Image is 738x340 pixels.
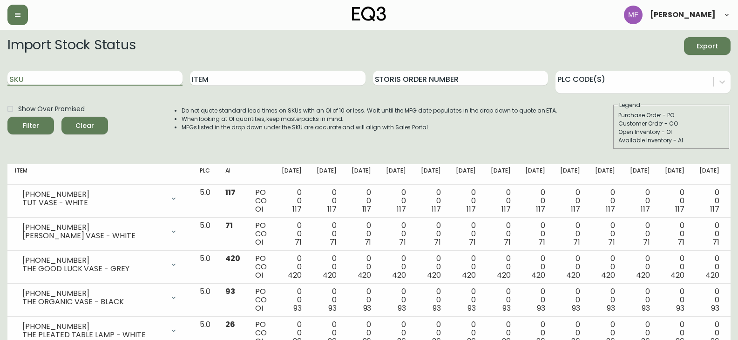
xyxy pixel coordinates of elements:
button: Export [684,37,731,55]
span: 420 [497,270,511,280]
div: 0 0 [386,254,406,280]
span: 420 [323,270,337,280]
th: [DATE] [379,164,413,185]
h2: Import Stock Status [7,37,135,55]
img: logo [352,7,386,21]
span: 93 [572,303,580,313]
span: 93 [607,303,615,313]
div: 0 0 [421,221,441,247]
div: 0 0 [282,254,302,280]
span: 117 [675,204,684,214]
div: 0 0 [421,287,441,313]
span: 93 [398,303,406,313]
div: 0 0 [699,188,719,213]
div: 0 0 [560,221,580,247]
span: 71 [434,237,441,247]
div: 0 0 [317,188,337,213]
th: [DATE] [623,164,657,185]
div: 0 0 [317,254,337,280]
span: 117 [501,204,511,214]
span: 117 [292,204,302,214]
span: 93 [433,303,441,313]
div: 0 0 [282,221,302,247]
div: 0 0 [352,221,372,247]
span: 117 [641,204,650,214]
div: [PHONE_NUMBER] [22,190,164,199]
div: 0 0 [421,254,441,280]
span: 71 [504,237,511,247]
span: Show Over Promised [18,104,85,114]
span: 93 [711,303,719,313]
span: Export [691,40,723,52]
span: 26 [225,319,235,330]
span: 420 [427,270,441,280]
div: 0 0 [699,221,719,247]
span: 420 [462,270,476,280]
button: Filter [7,117,54,134]
span: 117 [432,204,441,214]
span: 71 [469,237,476,247]
span: 93 [363,303,372,313]
span: 71 [365,237,372,247]
span: 117 [536,204,545,214]
th: AI [218,164,248,185]
div: 0 0 [699,254,719,280]
div: 0 0 [595,188,615,213]
li: Do not quote standard lead times on SKUs with an OI of 10 or less. Wait until the MFG date popula... [182,107,558,115]
th: [DATE] [483,164,518,185]
div: 0 0 [352,287,372,313]
div: 0 0 [665,188,685,213]
div: THE GOOD LUCK VASE - GREY [22,265,164,273]
div: 0 0 [665,254,685,280]
span: 117 [397,204,406,214]
span: 71 [225,220,233,231]
div: [PHONE_NUMBER]THE GOOD LUCK VASE - GREY [15,254,185,275]
div: PO CO [255,188,267,213]
span: 71 [399,237,406,247]
span: 420 [531,270,545,280]
div: 0 0 [595,254,615,280]
span: 420 [670,270,684,280]
div: Open Inventory - OI [618,128,724,136]
div: 0 0 [525,221,545,247]
div: 0 0 [317,287,337,313]
div: TUT VASE - WHITE [22,199,164,207]
span: 71 [573,237,580,247]
th: [DATE] [274,164,309,185]
div: 0 0 [699,287,719,313]
span: 93 [225,286,235,297]
div: Filter [23,120,39,132]
span: OI [255,270,263,280]
span: 93 [676,303,684,313]
span: 93 [328,303,337,313]
div: 0 0 [560,188,580,213]
span: 420 [358,270,372,280]
div: [PHONE_NUMBER]THE ORGANIC VASE - BLACK [15,287,185,308]
span: 93 [293,303,302,313]
th: [DATE] [413,164,448,185]
span: 93 [537,303,545,313]
th: [DATE] [518,164,553,185]
th: [DATE] [344,164,379,185]
div: 0 0 [665,221,685,247]
span: 420 [566,270,580,280]
span: OI [255,237,263,247]
div: THE PLEATED TABLE LAMP - WHITE [22,331,164,339]
span: 420 [636,270,650,280]
th: [DATE] [448,164,483,185]
span: 420 [288,270,302,280]
th: [DATE] [657,164,692,185]
li: MFGs listed in the drop down under the SKU are accurate and will align with Sales Portal. [182,123,558,132]
span: 117 [606,204,615,214]
div: PO CO [255,221,267,247]
div: 0 0 [352,188,372,213]
div: 0 0 [352,254,372,280]
th: [DATE] [309,164,344,185]
div: 0 0 [560,287,580,313]
span: 71 [608,237,615,247]
span: 117 [571,204,580,214]
span: 420 [601,270,615,280]
span: OI [255,204,263,214]
div: 0 0 [282,287,302,313]
div: [PHONE_NUMBER][PERSON_NAME] VASE - WHITE [15,221,185,242]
